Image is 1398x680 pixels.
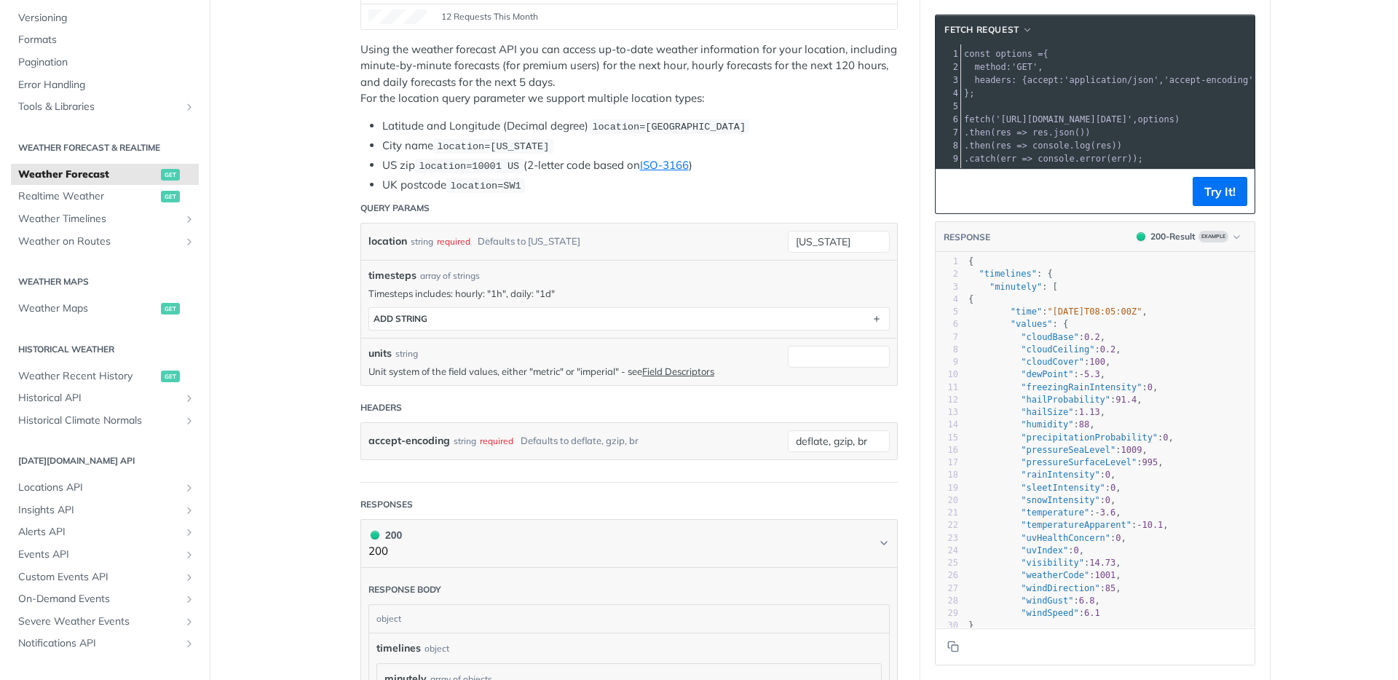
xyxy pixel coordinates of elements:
[11,164,199,186] a: Weather Forecastget
[18,234,180,249] span: Weather on Routes
[936,545,958,557] div: 24
[11,29,199,51] a: Formats
[968,382,1158,392] span: : ,
[11,74,199,96] a: Error Handling
[936,620,958,632] div: 30
[968,596,1100,606] span: : ,
[478,231,580,252] div: Defaults to [US_STATE]
[936,469,958,481] div: 18
[968,407,1105,417] span: : ,
[183,415,195,427] button: Show subpages for Historical Climate Normals
[1021,407,1073,417] span: "hailSize"
[1142,457,1158,467] span: 995
[1094,507,1099,518] span: -
[420,269,480,282] div: array of strings
[183,213,195,225] button: Show subpages for Weather Timelines
[1100,344,1116,355] span: 0.2
[968,608,1100,618] span: :
[936,331,958,344] div: 7
[936,394,958,406] div: 12
[968,256,974,266] span: {
[968,419,1095,430] span: : ,
[437,141,549,152] span: location=[US_STATE]
[368,9,427,24] canvas: Line Graph
[1011,307,1042,317] span: "time"
[964,154,1143,164] span: . ( . ( ));
[1021,483,1105,493] span: "sleetIntensity"
[18,414,180,428] span: Historical Climate Normals
[11,298,199,320] a: Weather Mapsget
[183,482,195,494] button: Show subpages for Locations API
[369,308,889,330] button: ADD string
[11,611,199,633] a: Severe Weather EventsShow subpages for Severe Weather Events
[376,641,421,656] span: timelines
[1105,495,1110,505] span: 0
[1110,483,1115,493] span: 0
[1163,432,1168,443] span: 0
[968,457,1163,467] span: : ,
[936,406,958,419] div: 13
[1032,141,1070,151] span: console
[374,313,427,324] div: ADD string
[360,498,413,511] div: Responses
[368,346,392,361] label: units
[1164,75,1254,85] span: 'accept-encoding'
[968,294,974,304] span: {
[968,369,1105,379] span: : ,
[936,532,958,545] div: 23
[11,343,199,356] h2: Historical Weather
[1021,332,1078,342] span: "cloudBase"
[382,118,898,135] li: Latitude and Longitude (Decimal degree)
[1105,470,1110,480] span: 0
[11,588,199,610] a: On-Demand EventsShow subpages for On-Demand Events
[382,138,898,154] li: City name
[183,236,195,248] button: Show subpages for Weather on Routes
[968,395,1142,405] span: : ,
[968,495,1115,505] span: : ,
[183,593,195,605] button: Show subpages for On-Demand Events
[936,126,960,139] div: 7
[1021,608,1078,618] span: "windSpeed"
[360,401,402,414] div: Headers
[11,7,199,29] a: Versioning
[11,499,199,521] a: Insights APIShow subpages for Insights API
[936,139,960,152] div: 8
[11,96,199,118] a: Tools & LibrariesShow subpages for Tools & Libraries
[1032,127,1048,138] span: res
[1084,369,1100,379] span: 5.3
[1021,357,1084,367] span: "cloudCover"
[936,256,958,268] div: 1
[936,74,960,87] div: 3
[964,114,1180,124] span: ( , )
[1038,49,1043,59] span: =
[18,167,157,182] span: Weather Forecast
[964,49,1048,59] span: {
[454,430,476,451] div: string
[936,344,958,356] div: 8
[1115,395,1137,405] span: 91.4
[964,141,1122,151] span: . ( . ( ))
[936,494,958,507] div: 20
[368,543,402,560] p: 200
[936,519,958,531] div: 22
[1105,583,1115,593] span: 85
[1129,229,1247,244] button: 200200-ResultExample
[936,306,958,318] div: 5
[936,356,958,368] div: 9
[1148,382,1153,392] span: 0
[1084,332,1100,342] span: 0.2
[1021,545,1068,556] span: "uvIndex"
[183,392,195,404] button: Show subpages for Historical API
[161,371,180,382] span: get
[936,557,958,569] div: 25
[18,503,180,518] span: Insights API
[1001,154,1017,164] span: err
[936,281,958,293] div: 3
[968,533,1126,543] span: : ,
[936,100,960,113] div: 5
[11,208,199,230] a: Weather TimelinesShow subpages for Weather Timelines
[1094,570,1115,580] span: 1001
[11,275,199,288] h2: Weather Maps
[964,114,990,124] span: fetch
[18,11,195,25] span: Versioning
